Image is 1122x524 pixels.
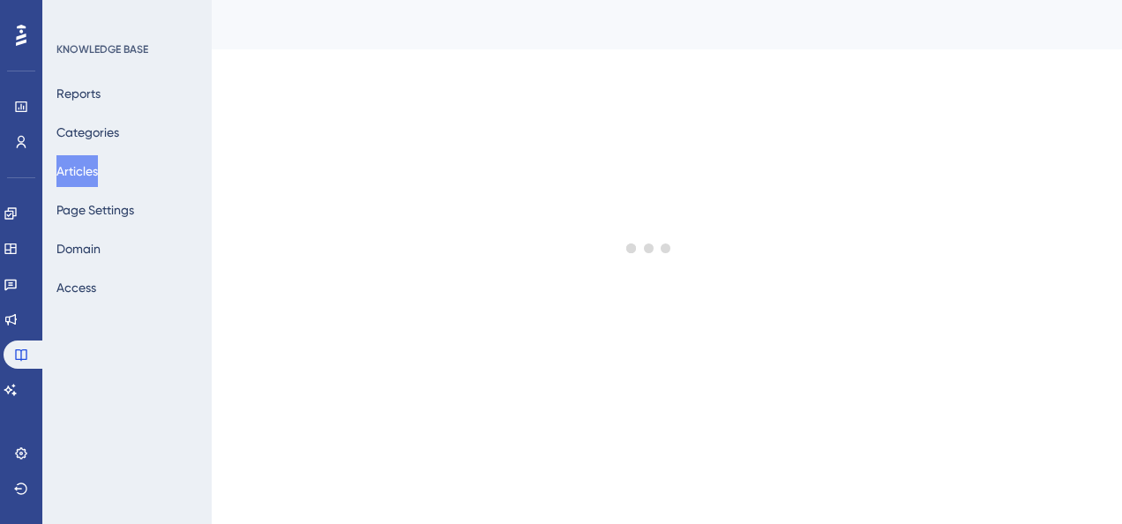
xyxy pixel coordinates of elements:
[56,78,101,109] button: Reports
[56,116,119,148] button: Categories
[56,42,148,56] div: KNOWLEDGE BASE
[56,194,134,226] button: Page Settings
[56,233,101,265] button: Domain
[56,155,98,187] button: Articles
[56,272,96,303] button: Access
